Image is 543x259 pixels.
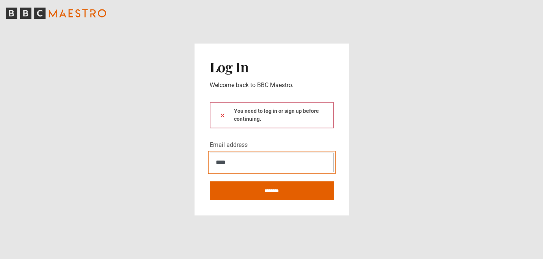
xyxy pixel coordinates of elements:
[210,140,248,150] label: Email address
[210,102,334,128] div: You need to log in or sign up before continuing.
[210,81,334,90] p: Welcome back to BBC Maestro.
[210,59,334,75] h2: Log In
[6,8,106,19] svg: BBC Maestro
